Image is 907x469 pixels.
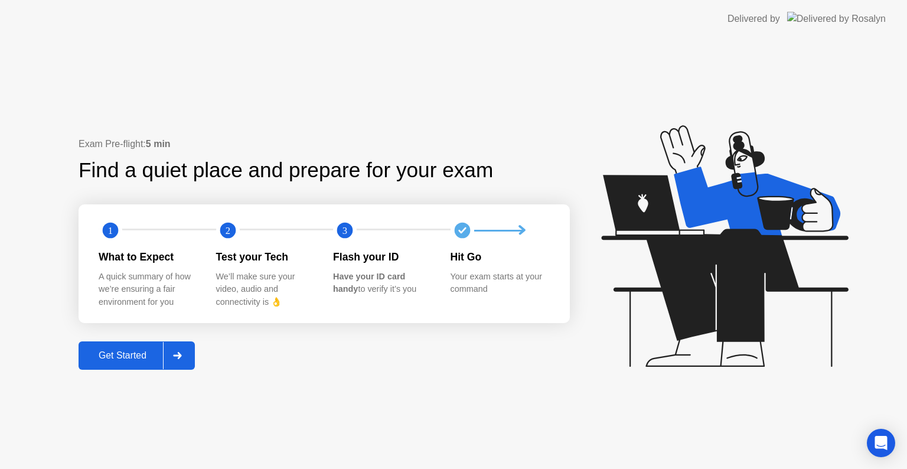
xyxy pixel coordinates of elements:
div: We’ll make sure your video, audio and connectivity is 👌 [216,271,315,309]
div: Get Started [82,350,163,361]
div: Your exam starts at your command [451,271,549,296]
b: Have your ID card handy [333,272,405,294]
text: 3 [342,225,347,236]
div: Open Intercom Messenger [867,429,895,457]
div: Hit Go [451,249,549,265]
div: Find a quiet place and prepare for your exam [79,155,495,186]
b: 5 min [146,139,171,149]
div: What to Expect [99,249,197,265]
div: A quick summary of how we’re ensuring a fair environment for you [99,271,197,309]
div: to verify it’s you [333,271,432,296]
img: Delivered by Rosalyn [787,12,886,25]
text: 1 [108,225,113,236]
button: Get Started [79,341,195,370]
div: Delivered by [727,12,780,26]
text: 2 [225,225,230,236]
div: Exam Pre-flight: [79,137,570,151]
div: Flash your ID [333,249,432,265]
div: Test your Tech [216,249,315,265]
